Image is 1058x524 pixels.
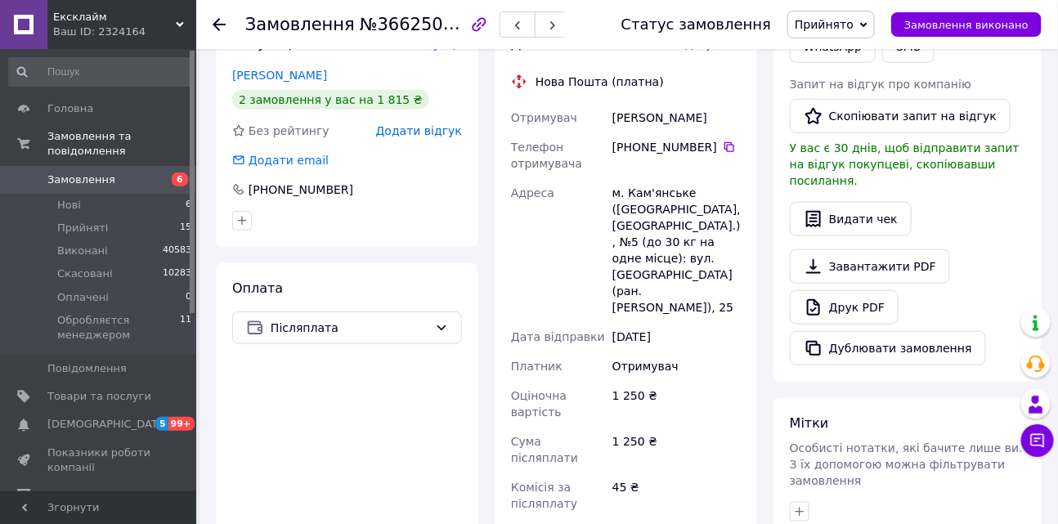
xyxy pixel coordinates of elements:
[609,427,744,472] div: 1 250 ₴
[47,389,151,404] span: Товари та послуги
[609,103,744,132] div: [PERSON_NAME]
[376,124,462,137] span: Додати відгук
[271,319,428,337] span: Післяплата
[180,221,191,235] span: 15
[232,36,299,52] span: Покупець
[790,290,899,325] a: Друк PDF
[47,172,115,187] span: Замовлення
[180,313,191,343] span: 11
[511,36,576,52] span: Доставка
[57,313,180,343] span: Обробляєтся менеджером
[245,15,355,34] span: Замовлення
[891,12,1042,37] button: Замовлення виконано
[232,90,429,110] div: 2 замовлення у вас на 1 815 ₴
[172,172,188,186] span: 6
[511,111,577,124] span: Отримувач
[511,481,577,510] span: Комісія за післяплату
[790,249,950,284] a: Завантажити PDF
[621,16,772,33] div: Статус замовлення
[790,415,829,431] span: Мітки
[790,202,912,236] button: Видати чек
[609,381,744,427] div: 1 250 ₴
[247,152,330,168] div: Додати email
[511,186,554,199] span: Адреса
[609,322,744,352] div: [DATE]
[47,488,90,503] span: Відгуки
[163,244,191,258] span: 40583
[186,290,191,305] span: 0
[511,141,582,170] span: Телефон отримувача
[57,221,108,235] span: Прийняті
[8,57,193,87] input: Пошук
[232,280,283,296] span: Оплата
[57,198,81,213] span: Нові
[790,441,1023,487] span: Особисті нотатки, які бачите лише ви. З їх допомогою можна фільтрувати замовлення
[47,101,93,116] span: Головна
[790,99,1011,133] button: Скопіювати запит на відгук
[511,435,578,464] span: Сума післяплати
[531,74,668,90] div: Нова Пошта (платна)
[249,124,330,137] span: Без рейтингу
[790,78,971,91] span: Запит на відгук про компанію
[213,16,226,33] div: Повернутися назад
[612,139,741,155] div: [PHONE_NUMBER]
[57,290,109,305] span: Оплачені
[57,266,113,281] span: Скасовані
[186,198,191,213] span: 6
[1021,424,1054,457] button: Чат з покупцем
[360,14,476,34] span: №366250183
[231,152,330,168] div: Додати email
[790,331,986,365] button: Дублювати замовлення
[168,417,195,431] span: 99+
[795,18,854,31] span: Прийнято
[155,417,168,431] span: 5
[47,446,151,475] span: Показники роботи компанії
[247,181,355,198] div: [PHONE_NUMBER]
[53,10,176,25] span: Ексклайм
[511,389,567,419] span: Оціночна вартість
[57,244,108,258] span: Виконані
[671,38,741,51] span: Редагувати
[609,178,744,322] div: м. Кам'янське ([GEOGRAPHIC_DATA], [GEOGRAPHIC_DATA].), №5 (до 30 кг на одне місце): вул. [GEOGRAP...
[232,69,327,82] a: [PERSON_NAME]
[163,266,191,281] span: 10283
[53,25,196,39] div: Ваш ID: 2324164
[47,417,168,432] span: [DEMOGRAPHIC_DATA]
[511,360,563,373] span: Платник
[47,129,196,159] span: Замовлення та повідомлення
[790,141,1020,187] span: У вас є 30 днів, щоб відправити запит на відгук покупцеві, скопіювавши посилання.
[511,330,605,343] span: Дата відправки
[609,352,744,381] div: Отримувач
[47,361,127,376] span: Повідомлення
[609,472,744,518] div: 45 ₴
[904,19,1029,31] span: Замовлення виконано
